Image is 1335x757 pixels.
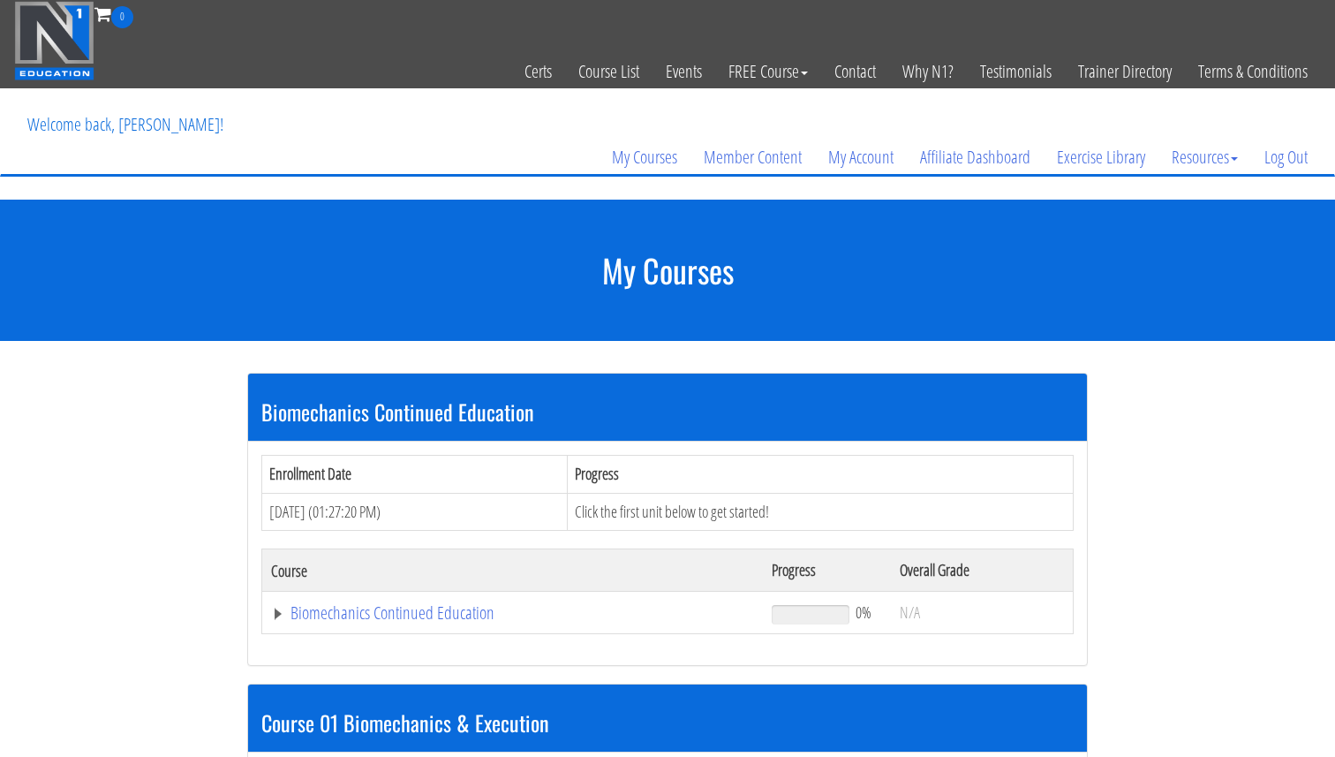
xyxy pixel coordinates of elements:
[715,28,821,115] a: FREE Course
[261,711,1074,734] h3: Course 01 Biomechanics & Execution
[821,28,889,115] a: Contact
[763,549,891,592] th: Progress
[690,115,815,200] a: Member Content
[815,115,907,200] a: My Account
[967,28,1065,115] a: Testimonials
[891,549,1073,592] th: Overall Grade
[599,115,690,200] a: My Courses
[652,28,715,115] a: Events
[111,6,133,28] span: 0
[1185,28,1321,115] a: Terms & Conditions
[262,549,763,592] th: Course
[14,89,237,160] p: Welcome back, [PERSON_NAME]!
[262,455,568,493] th: Enrollment Date
[261,400,1074,423] h3: Biomechanics Continued Education
[889,28,967,115] a: Why N1?
[856,602,871,622] span: 0%
[511,28,565,115] a: Certs
[1251,115,1321,200] a: Log Out
[565,28,652,115] a: Course List
[271,604,754,622] a: Biomechanics Continued Education
[14,1,94,80] img: n1-education
[262,493,568,531] td: [DATE] (01:27:20 PM)
[1158,115,1251,200] a: Resources
[567,455,1073,493] th: Progress
[567,493,1073,531] td: Click the first unit below to get started!
[1065,28,1185,115] a: Trainer Directory
[907,115,1044,200] a: Affiliate Dashboard
[891,592,1073,634] td: N/A
[94,2,133,26] a: 0
[1044,115,1158,200] a: Exercise Library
